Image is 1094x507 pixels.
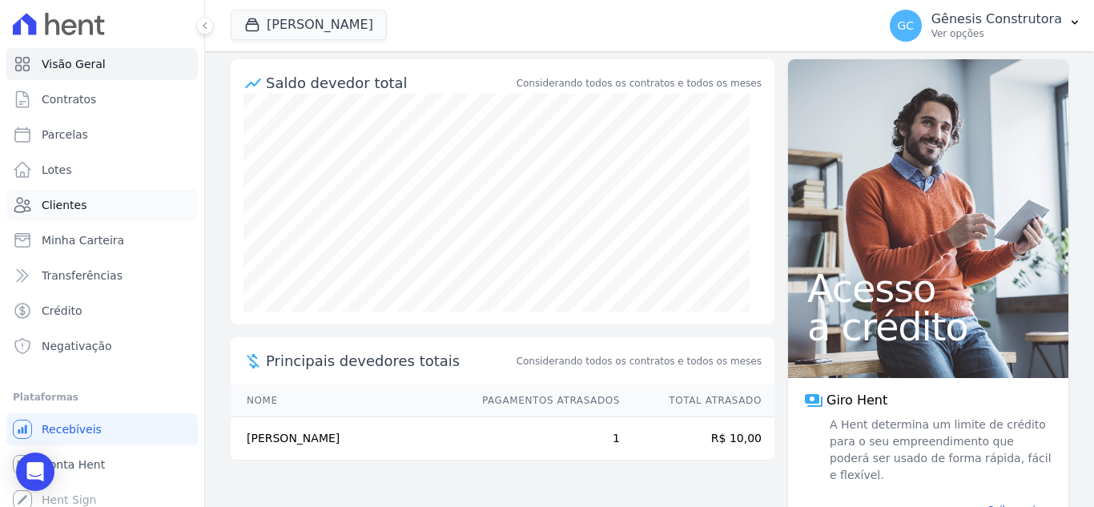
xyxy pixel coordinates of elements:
[266,350,513,372] span: Principais devedores totais
[231,417,467,461] td: [PERSON_NAME]
[877,3,1094,48] button: GC Gênesis Construtora Ver opções
[42,338,112,354] span: Negativação
[42,457,105,473] span: Conta Hent
[6,449,198,481] a: Conta Hent
[6,48,198,80] a: Visão Geral
[807,308,1049,346] span: a crédito
[807,269,1049,308] span: Acesso
[6,295,198,327] a: Crédito
[517,76,762,91] div: Considerando todos os contratos e todos os meses
[13,388,191,407] div: Plataformas
[6,189,198,221] a: Clientes
[467,384,621,417] th: Pagamentos Atrasados
[6,119,198,151] a: Parcelas
[931,11,1062,27] p: Gênesis Construtora
[42,162,72,178] span: Lotes
[42,56,106,72] span: Visão Geral
[16,453,54,491] div: Open Intercom Messenger
[827,391,887,410] span: Giro Hent
[6,224,198,256] a: Minha Carteira
[42,232,124,248] span: Minha Carteira
[42,268,123,284] span: Transferências
[827,416,1052,484] span: A Hent determina um limite de crédito para o seu empreendimento que poderá ser usado de forma ráp...
[6,154,198,186] a: Lotes
[931,27,1062,40] p: Ver opções
[467,417,621,461] td: 1
[517,354,762,368] span: Considerando todos os contratos e todos os meses
[6,83,198,115] a: Contratos
[42,197,86,213] span: Clientes
[6,260,198,292] a: Transferências
[6,413,198,445] a: Recebíveis
[6,330,198,362] a: Negativação
[231,10,387,40] button: [PERSON_NAME]
[42,303,82,319] span: Crédito
[42,127,88,143] span: Parcelas
[42,421,102,437] span: Recebíveis
[621,384,774,417] th: Total Atrasado
[897,20,914,31] span: GC
[231,384,467,417] th: Nome
[266,72,513,94] div: Saldo devedor total
[621,417,774,461] td: R$ 10,00
[42,91,96,107] span: Contratos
